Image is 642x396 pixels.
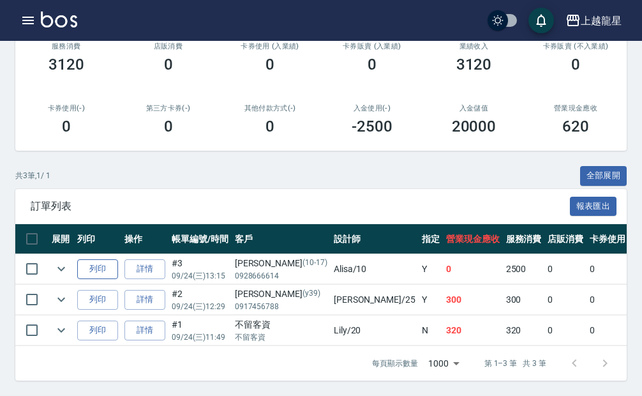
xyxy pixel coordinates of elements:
[352,118,392,135] h3: -2500
[544,254,586,284] td: 0
[172,301,228,312] p: 09/24 (三) 12:29
[419,224,443,254] th: 指定
[571,56,580,73] h3: 0
[503,316,545,346] td: 320
[503,285,545,315] td: 300
[234,42,306,50] h2: 卡券使用 (入業績)
[331,224,419,254] th: 設計師
[336,42,408,50] h2: 卡券販賣 (入業績)
[443,254,503,284] td: 0
[456,56,492,73] h3: 3120
[540,104,611,112] h2: 營業現金應收
[560,8,627,34] button: 上越龍星
[336,104,408,112] h2: 入金使用(-)
[164,56,173,73] h3: 0
[124,259,165,279] a: 詳情
[235,331,327,343] p: 不留客資
[133,104,204,112] h2: 第三方卡券(-)
[570,199,617,211] a: 報表匯出
[15,170,50,181] p: 共 3 筆, 1 / 1
[52,321,71,340] button: expand row
[124,290,165,310] a: 詳情
[302,287,320,301] p: (y39)
[49,224,74,254] th: 展開
[443,224,503,254] th: 營業現金應收
[419,254,443,284] td: Y
[438,42,510,50] h2: 業績收入
[265,118,274,135] h3: 0
[74,224,121,254] th: 列印
[419,285,443,315] td: Y
[544,285,586,315] td: 0
[172,331,228,343] p: 09/24 (三) 11:49
[235,318,327,331] div: 不留客資
[544,316,586,346] td: 0
[234,104,306,112] h2: 其他付款方式(-)
[31,42,102,50] h3: 服務消費
[503,224,545,254] th: 服務消費
[302,257,327,270] p: (10-17)
[452,118,496,135] h3: 20000
[232,224,331,254] th: 客戶
[484,358,546,369] p: 第 1–3 筆 共 3 筆
[77,259,118,279] button: 列印
[562,118,589,135] h3: 620
[41,11,77,27] img: Logo
[423,346,464,381] div: 1000
[372,358,418,369] p: 每頁顯示數量
[235,287,327,301] div: [PERSON_NAME]
[52,259,71,278] button: expand row
[331,285,419,315] td: [PERSON_NAME] /25
[235,257,327,270] div: [PERSON_NAME]
[133,42,204,50] h2: 店販消費
[168,316,232,346] td: #1
[580,166,627,186] button: 全部展開
[265,56,274,73] h3: 0
[172,270,228,282] p: 09/24 (三) 13:15
[49,56,84,73] h3: 3120
[77,321,118,340] button: 列印
[164,118,173,135] h3: 0
[168,285,232,315] td: #2
[438,104,510,112] h2: 入金儲值
[62,118,71,135] h3: 0
[168,224,232,254] th: 帳單編號/時間
[121,224,168,254] th: 操作
[570,197,617,217] button: 報表匯出
[581,13,622,29] div: 上越龍星
[540,42,611,50] h2: 卡券販賣 (不入業績)
[443,285,503,315] td: 300
[544,224,586,254] th: 店販消費
[443,316,503,346] td: 320
[331,254,419,284] td: Alisa /10
[503,254,545,284] td: 2500
[235,270,327,282] p: 0928666614
[368,56,377,73] h3: 0
[77,290,118,310] button: 列印
[31,104,102,112] h2: 卡券使用(-)
[31,200,570,213] span: 訂單列表
[419,316,443,346] td: N
[331,316,419,346] td: Lily /20
[52,290,71,309] button: expand row
[235,301,327,312] p: 0917456788
[124,321,165,340] a: 詳情
[528,8,554,33] button: save
[168,254,232,284] td: #3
